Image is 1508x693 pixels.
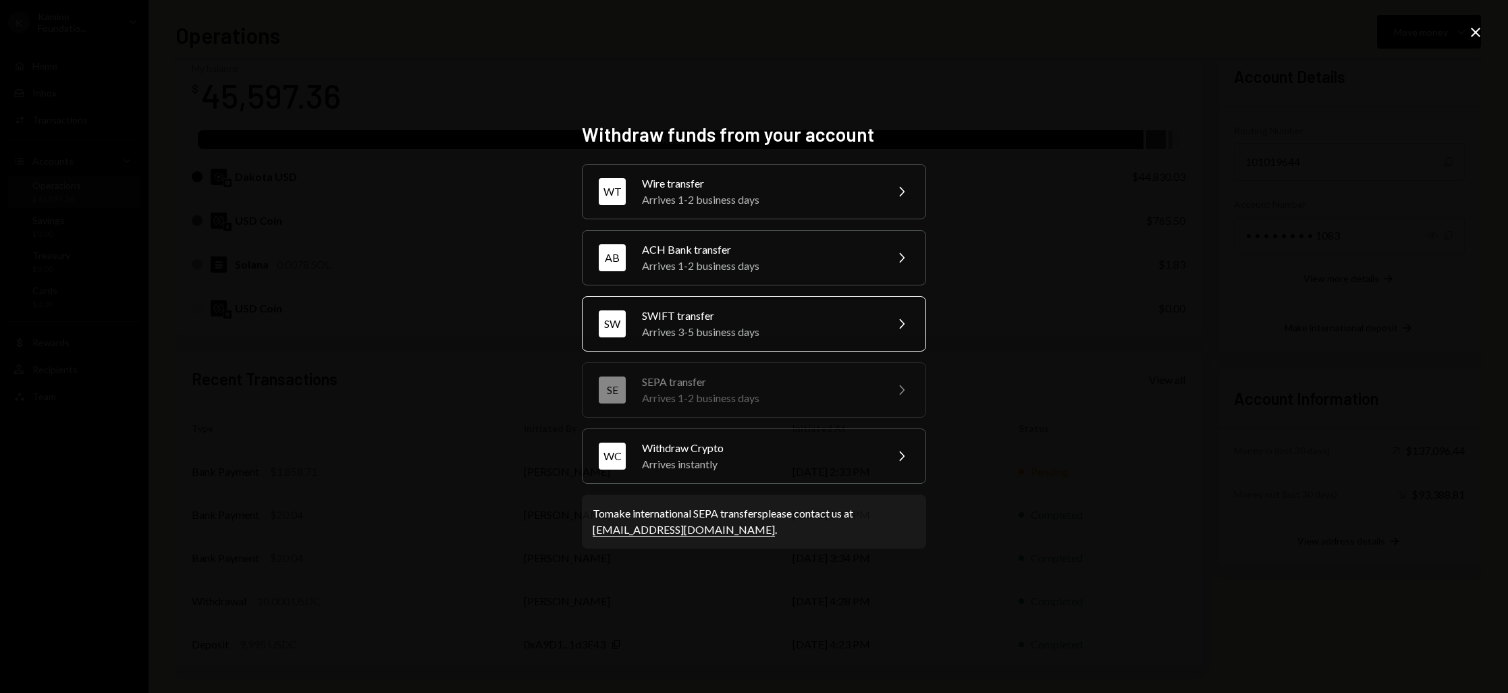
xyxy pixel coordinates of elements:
button: SESEPA transferArrives 1-2 business days [582,362,926,418]
div: SE [599,377,626,404]
div: Wire transfer [642,175,877,192]
div: To make international SEPA transfers please contact us at . [593,505,915,538]
div: Arrives 1-2 business days [642,258,877,274]
button: SWSWIFT transferArrives 3-5 business days [582,296,926,352]
a: [EMAIL_ADDRESS][DOMAIN_NAME] [593,523,775,537]
div: WT [599,178,626,205]
div: SW [599,310,626,337]
div: Arrives 1-2 business days [642,390,877,406]
button: WTWire transferArrives 1-2 business days [582,164,926,219]
button: ABACH Bank transferArrives 1-2 business days [582,230,926,285]
h2: Withdraw funds from your account [582,121,926,148]
div: SWIFT transfer [642,308,877,324]
div: ACH Bank transfer [642,242,877,258]
div: Withdraw Crypto [642,440,877,456]
div: Arrives 1-2 business days [642,192,877,208]
div: WC [599,443,626,470]
div: AB [599,244,626,271]
div: SEPA transfer [642,374,877,390]
div: Arrives 3-5 business days [642,324,877,340]
div: Arrives instantly [642,456,877,472]
button: WCWithdraw CryptoArrives instantly [582,428,926,484]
